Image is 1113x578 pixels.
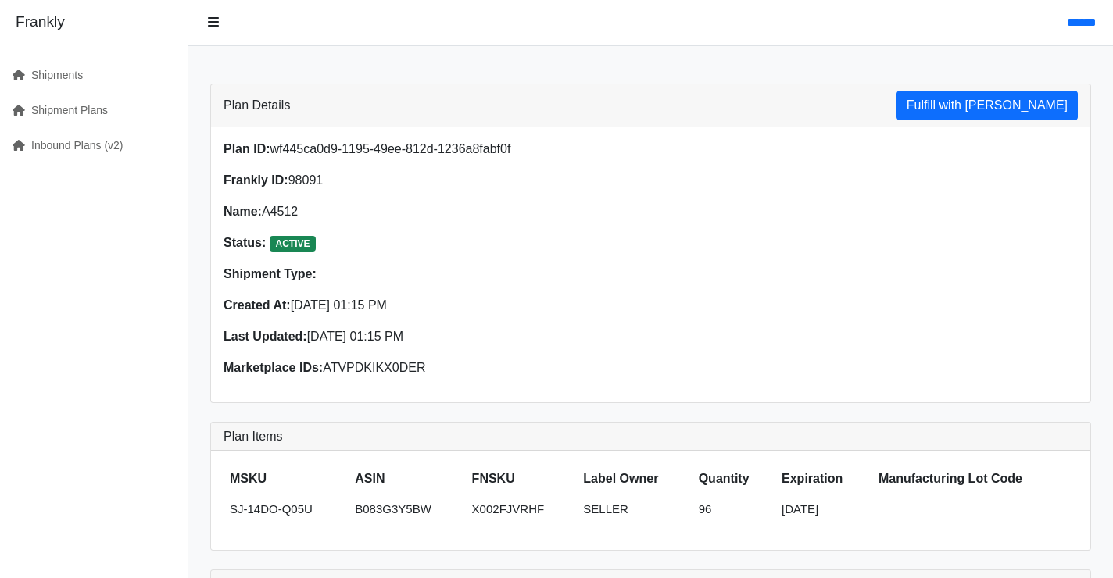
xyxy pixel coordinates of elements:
[224,173,288,187] strong: Frankly ID:
[775,463,872,494] th: Expiration
[224,429,1078,444] h3: Plan Items
[692,463,775,494] th: Quantity
[872,463,1078,494] th: Manufacturing Lot Code
[224,140,642,159] p: wf445ca0d9-1195-49ee-812d-1236a8fabf0f
[224,171,642,190] p: 98091
[224,463,349,494] th: MSKU
[224,267,317,280] strong: Shipment Type:
[224,330,307,343] strong: Last Updated:
[775,494,872,525] td: [DATE]
[466,494,578,525] td: X002FJVRHF
[224,359,642,377] p: ATVPDKIKX0DER
[224,327,642,346] p: [DATE] 01:15 PM
[224,142,270,155] strong: Plan ID:
[577,494,692,525] td: SELLER
[466,463,578,494] th: FNSKU
[349,494,465,525] td: B083G3Y5BW
[896,91,1078,120] button: Fulfill with [PERSON_NAME]
[692,494,775,525] td: 96
[224,205,262,218] strong: Name:
[224,361,323,374] strong: Marketplace IDs:
[224,98,290,112] h3: Plan Details
[577,463,692,494] th: Label Owner
[224,298,291,312] strong: Created At:
[224,494,349,525] td: SJ-14DO-Q05U
[270,236,317,252] span: ACTIVE
[349,463,465,494] th: ASIN
[224,296,642,315] p: [DATE] 01:15 PM
[224,202,642,221] p: A4512
[224,236,266,249] strong: Status:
